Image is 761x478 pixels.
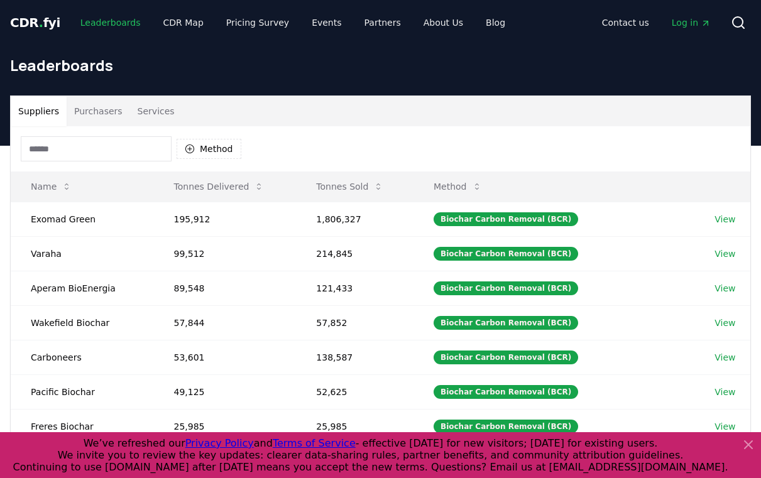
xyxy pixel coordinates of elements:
[413,11,473,34] a: About Us
[434,247,578,261] div: Biochar Carbon Removal (BCR)
[10,55,751,75] h1: Leaderboards
[154,305,297,340] td: 57,844
[296,236,413,271] td: 214,845
[11,374,154,409] td: Pacific Biochar
[434,316,578,330] div: Biochar Carbon Removal (BCR)
[11,340,154,374] td: Carboneers
[592,11,721,34] nav: Main
[296,374,413,409] td: 52,625
[70,11,151,34] a: Leaderboards
[10,15,60,30] span: CDR fyi
[296,305,413,340] td: 57,852
[154,236,297,271] td: 99,512
[434,281,578,295] div: Biochar Carbon Removal (BCR)
[714,317,735,329] a: View
[714,247,735,260] a: View
[153,11,214,34] a: CDR Map
[11,202,154,236] td: Exomad Green
[216,11,299,34] a: Pricing Survey
[306,174,393,199] button: Tonnes Sold
[714,282,735,295] a: View
[11,96,67,126] button: Suppliers
[154,374,297,409] td: 49,125
[154,340,297,374] td: 53,601
[11,236,154,271] td: Varaha
[11,409,154,443] td: Freres Biochar
[434,350,578,364] div: Biochar Carbon Removal (BCR)
[714,213,735,225] a: View
[714,351,735,364] a: View
[154,271,297,305] td: 89,548
[662,11,721,34] a: Log in
[714,420,735,433] a: View
[296,409,413,443] td: 25,985
[164,174,275,199] button: Tonnes Delivered
[67,96,130,126] button: Purchasers
[302,11,351,34] a: Events
[434,212,578,226] div: Biochar Carbon Removal (BCR)
[70,11,515,34] nav: Main
[296,340,413,374] td: 138,587
[10,14,60,31] a: CDR.fyi
[354,11,411,34] a: Partners
[177,139,241,159] button: Method
[714,386,735,398] a: View
[154,409,297,443] td: 25,985
[39,15,43,30] span: .
[672,16,711,29] span: Log in
[592,11,659,34] a: Contact us
[130,96,182,126] button: Services
[434,385,578,399] div: Biochar Carbon Removal (BCR)
[296,271,413,305] td: 121,433
[434,420,578,433] div: Biochar Carbon Removal (BCR)
[11,271,154,305] td: Aperam BioEnergia
[21,174,82,199] button: Name
[424,174,492,199] button: Method
[476,11,515,34] a: Blog
[11,305,154,340] td: Wakefield Biochar
[154,202,297,236] td: 195,912
[296,202,413,236] td: 1,806,327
